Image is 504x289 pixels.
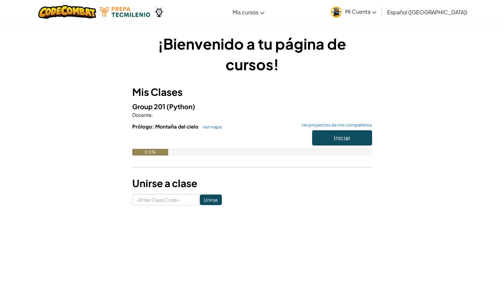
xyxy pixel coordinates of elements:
span: Iniciar [334,134,350,142]
img: Ozaria [154,7,164,17]
h1: ¡Bienvenido a tu página de cursos! [132,33,372,75]
span: Group 201 [132,102,167,111]
a: ver proyectos de mis compañeros [298,123,372,127]
a: Mis cursos [229,3,268,21]
span: : [152,112,153,118]
span: Prólogo: Montaña del cielo [132,123,200,130]
span: Mis cursos [233,9,258,16]
input: Unirse [200,194,222,205]
span: Mi Cuenta [345,8,376,15]
a: Español ([GEOGRAPHIC_DATA]) [384,3,471,21]
a: Mi Cuenta [327,1,380,22]
input: <Enter Class Code> [132,194,200,205]
a: ver mapa [200,124,222,130]
span: Español ([GEOGRAPHIC_DATA]) [387,9,467,16]
img: Tecmilenio logo [100,7,150,17]
span: Docente [132,112,152,118]
button: Iniciar [312,130,372,145]
img: avatar [331,7,342,18]
h3: Mis Clases [132,85,372,100]
h3: Unirse a clase [132,176,372,191]
img: CodeCombat logo [38,5,97,19]
span: (Python) [167,102,195,111]
div: 0.0% [132,149,168,155]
